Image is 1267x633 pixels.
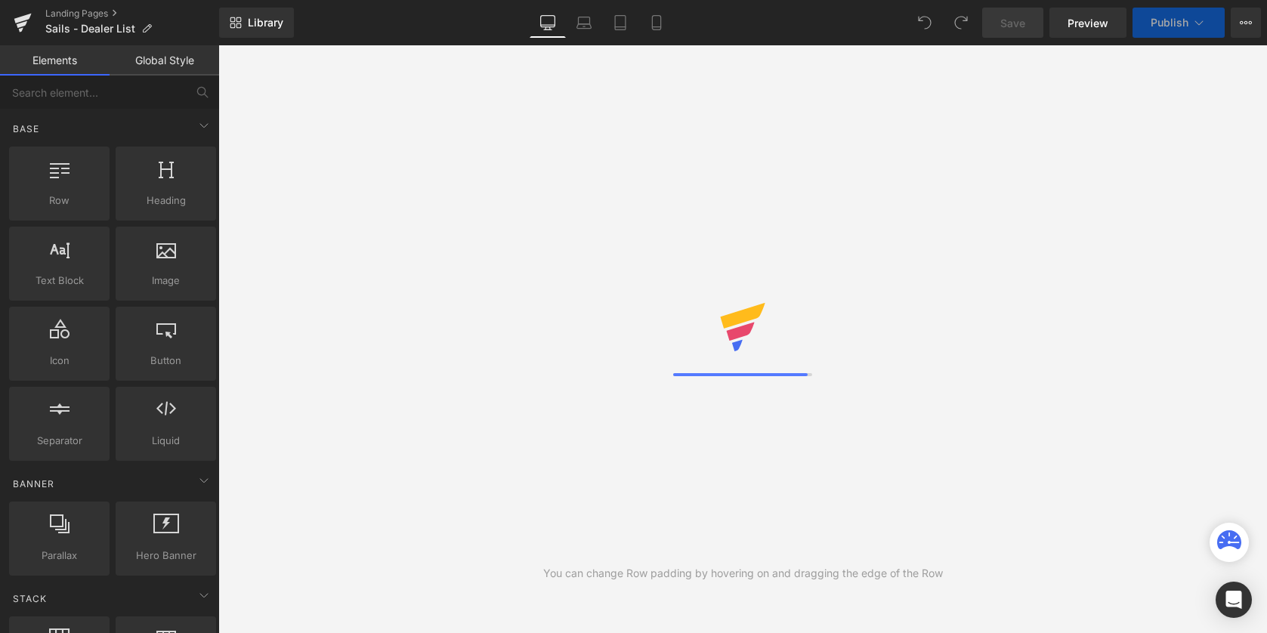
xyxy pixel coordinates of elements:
a: Global Style [110,45,219,76]
span: Publish [1151,17,1188,29]
span: Parallax [14,548,105,564]
button: Redo [946,8,976,38]
a: Desktop [530,8,566,38]
span: Stack [11,591,48,606]
span: Sails - Dealer List [45,23,135,35]
button: Undo [910,8,940,38]
span: Text Block [14,273,105,289]
span: Preview [1068,15,1108,31]
a: Tablet [602,8,638,38]
div: Open Intercom Messenger [1216,582,1252,618]
a: Laptop [566,8,602,38]
a: Mobile [638,8,675,38]
button: More [1231,8,1261,38]
span: Heading [120,193,212,208]
span: Save [1000,15,1025,31]
span: Button [120,353,212,369]
span: Icon [14,353,105,369]
a: New Library [219,8,294,38]
span: Banner [11,477,56,491]
span: Base [11,122,41,136]
span: Liquid [120,433,212,449]
div: You can change Row padding by hovering on and dragging the edge of the Row [543,565,943,582]
span: Image [120,273,212,289]
span: Row [14,193,105,208]
span: Hero Banner [120,548,212,564]
a: Landing Pages [45,8,219,20]
a: Preview [1049,8,1126,38]
span: Library [248,16,283,29]
span: Separator [14,433,105,449]
button: Publish [1133,8,1225,38]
